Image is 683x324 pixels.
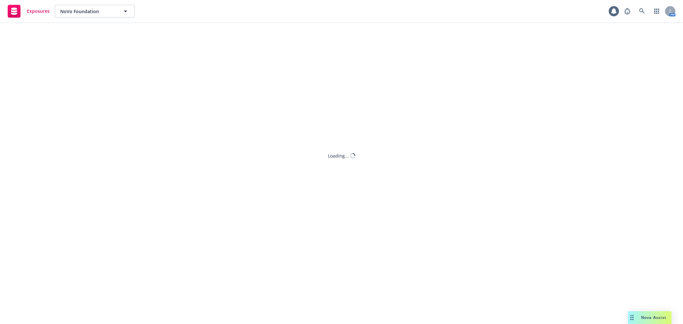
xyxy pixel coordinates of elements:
[621,5,634,18] a: Report a Bug
[650,5,663,18] a: Switch app
[328,152,349,159] div: Loading...
[5,2,52,20] a: Exposures
[641,315,666,320] span: Nova Assist
[27,9,50,14] span: Exposures
[60,8,116,15] span: NoVo Foundation
[55,5,135,18] button: NoVo Foundation
[636,5,648,18] a: Search
[628,311,671,324] button: Nova Assist
[628,311,636,324] div: Drag to move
